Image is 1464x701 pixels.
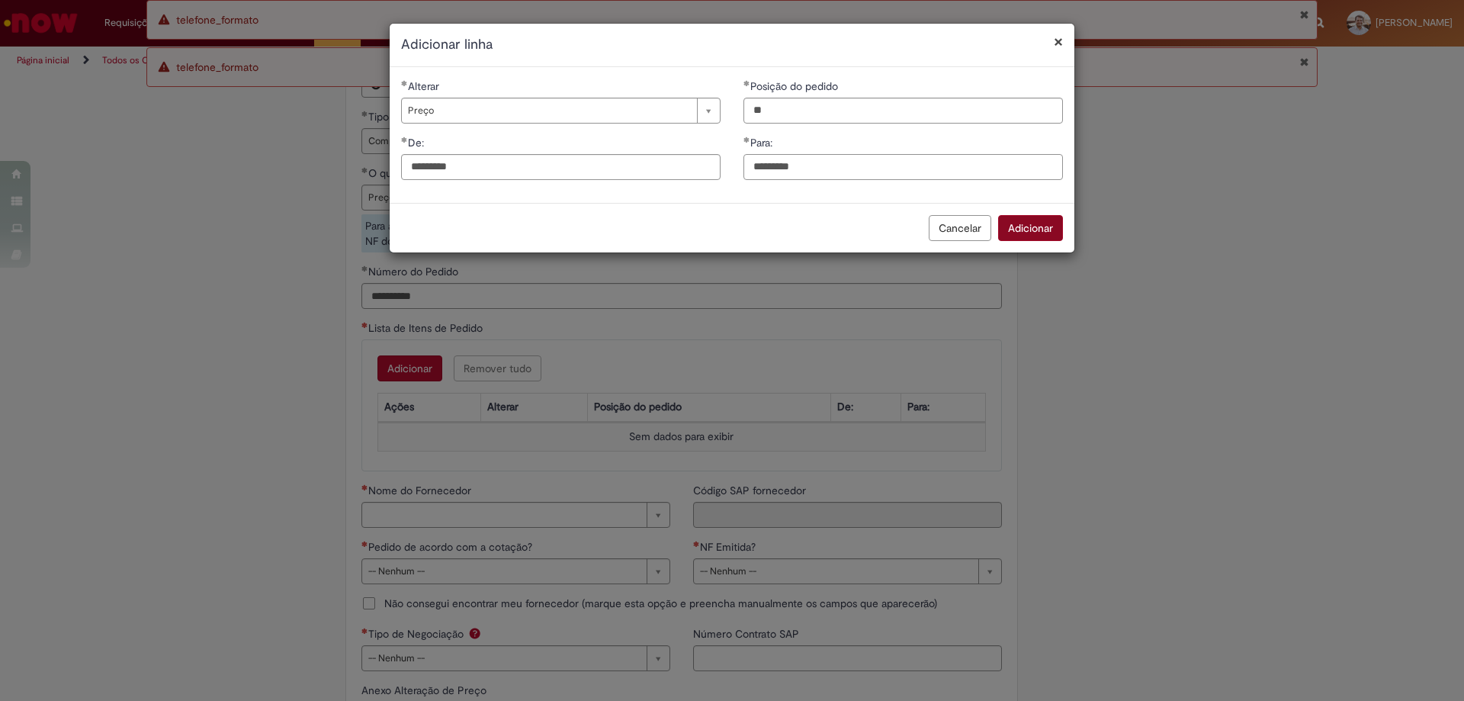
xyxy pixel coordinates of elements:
button: Fechar modal [1054,34,1063,50]
h2: Adicionar linha [401,35,1063,55]
span: De: [408,136,427,150]
span: Para: [750,136,775,150]
input: De: [401,154,721,180]
span: Obrigatório Preenchido [743,137,750,143]
span: Posição do pedido [750,79,841,93]
span: Preço [408,98,689,123]
input: Posição do pedido [743,98,1063,124]
button: Adicionar [998,215,1063,241]
span: Obrigatório Preenchido [743,80,750,86]
input: Para: [743,154,1063,180]
span: Obrigatório Preenchido [401,137,408,143]
span: Alterar [408,79,442,93]
button: Cancelar [929,215,991,241]
span: Obrigatório Preenchido [401,80,408,86]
